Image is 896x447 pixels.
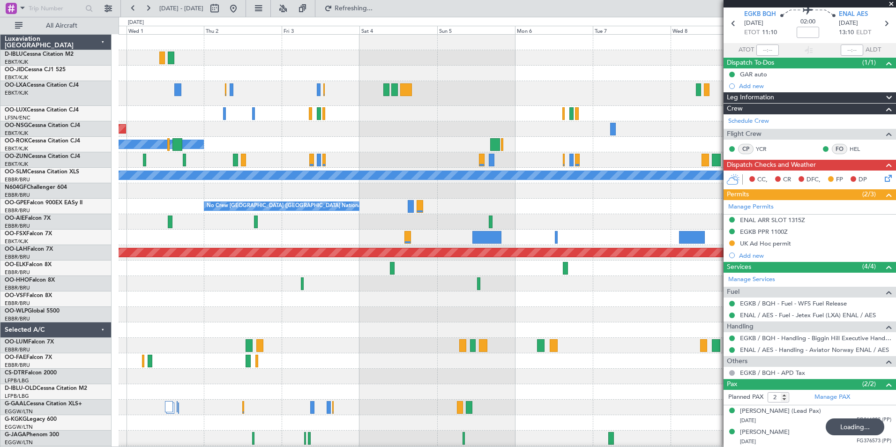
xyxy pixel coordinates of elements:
[5,246,53,252] a: OO-LAHFalcon 7X
[836,175,843,185] span: FP
[5,269,30,276] a: EBBR/BRU
[5,246,27,252] span: OO-LAH
[5,439,33,446] a: EGGW/LTN
[850,145,871,153] a: HEL
[128,19,144,27] div: [DATE]
[5,277,55,283] a: OO-HHOFalcon 8X
[24,22,99,29] span: All Aircraft
[5,169,79,175] a: OO-SLMCessna Citation XLS
[839,10,868,19] span: ENAL AES
[727,321,754,332] span: Handling
[5,432,26,438] span: G-JAGA
[5,185,27,190] span: N604GF
[839,19,858,28] span: [DATE]
[5,401,26,407] span: G-GAAL
[5,386,37,391] span: D-IBLU-OLD
[5,401,82,407] a: G-GAALCessna Citation XLS+
[800,17,815,27] span: 02:00
[5,370,57,376] a: CS-DTRFalcon 2000
[739,45,754,55] span: ATOT
[727,92,774,103] span: Leg Information
[5,223,30,230] a: EBBR/BRU
[5,262,26,268] span: OO-ELK
[5,67,66,73] a: OO-JIDCessna CJ1 525
[334,5,373,12] span: Refreshing...
[5,107,79,113] a: OO-LUXCessna Citation CJ4
[5,67,24,73] span: OO-JID
[727,160,816,171] span: Dispatch Checks and Weather
[5,408,33,415] a: EGGW/LTN
[740,216,805,224] div: ENAL ARR SLOT 1315Z
[5,355,52,360] a: OO-FAEFalcon 7X
[5,192,30,199] a: EBBR/BRU
[739,82,891,90] div: Add new
[5,315,30,322] a: EBBR/BRU
[740,407,821,416] div: [PERSON_NAME] (Lead Pax)
[727,189,749,200] span: Permits
[727,104,743,114] span: Crew
[728,202,774,212] a: Manage Permits
[5,293,26,298] span: OO-VSF
[5,154,28,159] span: OO-ZUN
[5,339,54,345] a: OO-LUMFalcon 7X
[862,261,876,271] span: (4/4)
[839,28,854,37] span: 13:10
[29,1,82,15] input: Trip Number
[5,424,33,431] a: EGGW/LTN
[727,356,747,367] span: Others
[727,379,737,390] span: Pax
[5,308,28,314] span: OO-WLP
[806,175,821,185] span: DFC,
[728,117,769,126] a: Schedule Crew
[5,82,27,88] span: OO-LXA
[727,129,762,140] span: Flight Crew
[5,130,28,137] a: EBKT/KJK
[740,70,767,78] div: GAR auto
[5,89,28,97] a: EBKT/KJK
[5,114,30,121] a: LFSN/ENC
[5,216,25,221] span: OO-AIE
[5,417,57,422] a: G-KGKGLegacy 600
[5,176,30,183] a: EBBR/BRU
[740,299,847,307] a: EGKB / BQH - Fuel - WFS Fuel Release
[5,362,30,369] a: EBBR/BRU
[5,185,67,190] a: N604GFChallenger 604
[5,169,27,175] span: OO-SLM
[5,154,80,159] a: OO-ZUNCessna Citation CJ4
[5,74,28,81] a: EBKT/KJK
[744,10,776,19] span: EGKB BQH
[740,438,756,445] span: [DATE]
[5,339,28,345] span: OO-LUM
[762,28,777,37] span: 11:10
[5,200,82,206] a: OO-GPEFalcon 900EX EASy II
[5,52,23,57] span: D-IBLU
[5,231,26,237] span: OO-FSX
[159,4,203,13] span: [DATE] - [DATE]
[282,26,359,34] div: Fri 3
[5,253,30,261] a: EBBR/BRU
[5,293,52,298] a: OO-VSFFalcon 8X
[5,262,52,268] a: OO-ELKFalcon 8X
[5,123,28,128] span: OO-NSG
[740,346,889,354] a: ENAL / AES - Handling - Aviator Norway ENAL / AES
[862,379,876,389] span: (2/2)
[5,161,28,168] a: EBKT/KJK
[5,200,27,206] span: OO-GPE
[320,1,376,16] button: Refreshing...
[5,123,80,128] a: OO-NSGCessna Citation CJ4
[10,18,102,33] button: All Aircraft
[862,189,876,199] span: (2/3)
[832,144,847,154] div: FO
[744,19,763,28] span: [DATE]
[728,275,775,284] a: Manage Services
[5,432,59,438] a: G-JAGAPhenom 300
[740,311,876,319] a: ENAL / AES - Fuel - Jetex Fuel (LXA) ENAL / AES
[5,145,28,152] a: EBKT/KJK
[5,59,28,66] a: EBKT/KJK
[756,45,779,56] input: --:--
[862,58,876,67] span: (1/1)
[866,45,881,55] span: ALDT
[740,428,790,437] div: [PERSON_NAME]
[5,417,27,422] span: G-KGKG
[5,82,79,88] a: OO-LXACessna Citation CJ4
